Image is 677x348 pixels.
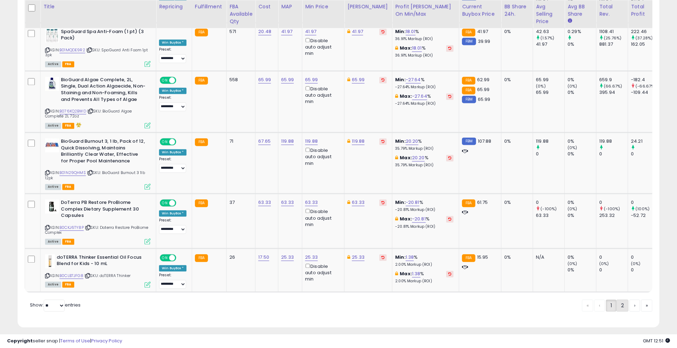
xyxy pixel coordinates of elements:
span: ON [160,200,169,206]
div: 119.88 [599,138,628,144]
span: OFF [175,254,186,260]
div: 558 [229,77,250,83]
div: % [395,199,454,212]
div: 24.21 [631,138,659,144]
img: 31n+C33zQrL._SL40_.jpg [45,199,59,213]
div: Disable auto adjust min [305,146,339,167]
p: 36.91% Markup (ROI) [395,53,454,58]
div: 65.99 [536,89,564,96]
a: Terms of Use [60,337,90,344]
div: Current Buybox Price [462,3,498,18]
a: 20.20 [406,138,418,145]
b: Max: [400,154,412,161]
div: ASIN: [45,138,151,189]
div: MAP [281,3,299,10]
span: | SKU: SpaGuard Anti Foam 1pt 3pk [45,47,148,58]
a: 1.38 [406,254,414,261]
span: All listings currently available for purchase on Amazon [45,239,61,245]
div: ASIN: [45,28,151,66]
div: Disable auto adjust min [305,262,339,283]
small: (0%) [568,145,577,150]
a: B01N29QHMS [59,170,86,176]
div: 26 [229,254,250,260]
span: FBA [62,61,74,67]
a: 1.38 [412,270,420,277]
div: 0 [536,199,564,206]
p: 2.00% Markup (ROI) [395,279,454,284]
b: doTERRA Thinker Essential Oil Focus Blend for Kids - 10 mL [57,254,142,269]
div: Repricing [159,3,189,10]
b: DoTerra PB Restore ProBiome Complex Dietary Supplement 30 Capsules [61,199,146,221]
div: Profit [PERSON_NAME] on Min/Max [395,3,456,18]
div: 0% [568,41,596,47]
div: 65.99 [536,77,564,83]
i: hazardous material [74,122,82,127]
div: % [395,93,454,106]
a: 65.99 [352,76,365,83]
small: (-100%) [604,206,620,212]
a: -20.81 [406,199,419,206]
div: 0 [631,254,659,260]
small: (0%) [536,83,546,89]
small: FBA [462,199,475,207]
span: FBA [62,239,74,245]
div: Avg BB Share [568,3,593,18]
b: Min: [395,254,406,260]
div: 0 [536,151,564,157]
div: 162.05 [631,41,659,47]
div: Disable auto adjust min [305,207,339,228]
span: › [634,302,635,309]
a: -27.64 [406,76,421,83]
div: Preset: [159,95,186,111]
div: 0 [599,151,628,157]
span: | SKU: Doterra Restore ProBiome Complex [45,225,148,235]
div: -182.4 [631,77,659,83]
small: (1.57%) [540,35,554,41]
div: 0% [568,151,596,157]
span: All listings currently available for purchase on Amazon [45,282,61,288]
div: ASIN: [45,199,151,244]
small: (66.67%) [604,83,622,89]
span: OFF [175,77,186,83]
span: » [646,302,648,309]
div: N/A [536,254,559,260]
img: 517-cPxkIeL._SL40_.jpg [45,138,59,152]
small: (0%) [568,261,577,266]
div: Fulfillment [195,3,223,10]
div: Disable auto adjust min [305,37,339,57]
span: | SKU: doTERRA Thinker [84,273,131,278]
span: Show: entries [30,302,81,308]
a: 65.99 [305,76,318,83]
small: (-66.67%) [635,83,656,89]
div: 63.33 [536,212,564,219]
div: 0% [568,254,596,260]
a: 17.50 [258,254,269,261]
small: FBM [462,137,476,145]
a: 20.48 [258,28,271,35]
span: 62.99 [477,76,490,83]
span: FBA [62,184,74,190]
div: 0 [631,199,659,206]
span: 61.75 [477,199,488,206]
p: -20.81% Markup (ROI) [395,207,454,212]
a: 1 [606,299,616,311]
span: All listings currently available for purchase on Amazon [45,123,61,129]
div: ASIN: [45,77,151,128]
b: Min: [395,76,406,83]
div: 395.94 [599,89,628,96]
span: 65.99 [478,96,491,103]
div: 0.29% [568,28,596,35]
a: Privacy Policy [91,337,122,344]
div: 71 [229,138,250,144]
a: -27.64 [412,93,427,100]
small: FBA [195,254,208,262]
div: seller snap | | [7,338,122,344]
a: 20.20 [412,154,425,161]
span: | SKU: BioGuard Burnout 3 1lb 12pk [45,170,145,180]
a: 67.65 [258,138,271,145]
b: Min: [395,138,406,144]
div: Win BuyBox * [159,265,186,271]
small: FBA [195,77,208,84]
a: 25.33 [352,254,365,261]
span: OFF [175,200,186,206]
